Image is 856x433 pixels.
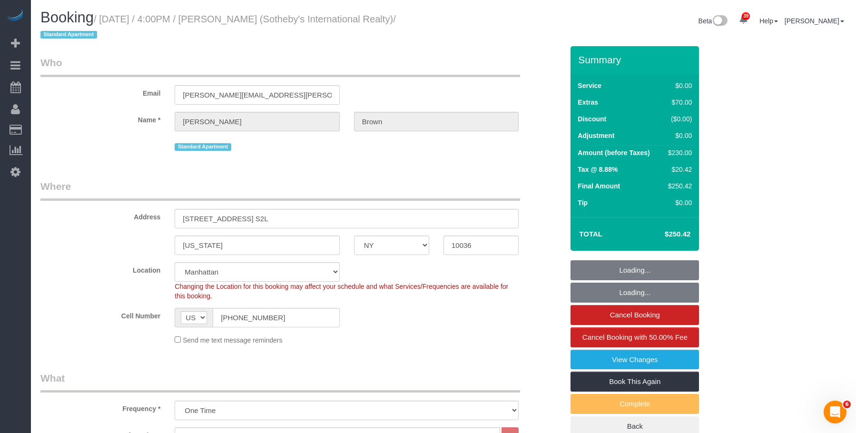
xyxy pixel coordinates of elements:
[33,262,167,275] label: Location
[571,372,699,392] a: Book This Again
[40,371,520,393] legend: What
[33,209,167,222] label: Address
[578,181,620,191] label: Final Amount
[33,308,167,321] label: Cell Number
[183,336,282,344] span: Send me text message reminders
[578,131,614,140] label: Adjustment
[354,112,519,131] input: Last Name
[699,17,728,25] a: Beta
[33,112,167,125] label: Name *
[578,98,598,107] label: Extras
[636,230,690,238] h4: $250.42
[33,401,167,413] label: Frequency *
[40,14,396,40] span: /
[40,179,520,201] legend: Where
[579,230,602,238] strong: Total
[664,181,692,191] div: $250.42
[734,10,753,30] a: 39
[578,198,588,207] label: Tip
[712,15,728,28] img: New interface
[175,112,339,131] input: First Name
[664,131,692,140] div: $0.00
[664,98,692,107] div: $70.00
[664,81,692,90] div: $0.00
[578,54,694,65] h3: Summary
[571,305,699,325] a: Cancel Booking
[443,236,519,255] input: Zip Code
[664,165,692,174] div: $20.42
[175,236,339,255] input: City
[175,143,231,151] span: Standard Apartment
[578,114,606,124] label: Discount
[582,333,688,341] span: Cancel Booking with 50.00% Fee
[664,198,692,207] div: $0.00
[578,81,601,90] label: Service
[664,114,692,124] div: ($0.00)
[785,17,844,25] a: [PERSON_NAME]
[742,12,750,20] span: 39
[759,17,778,25] a: Help
[6,10,25,23] img: Automaid Logo
[33,85,167,98] label: Email
[175,85,339,105] input: Email
[175,283,508,300] span: Changing the Location for this booking may affect your schedule and what Services/Frequencies are...
[843,401,851,408] span: 6
[40,9,94,26] span: Booking
[571,350,699,370] a: View Changes
[578,165,618,174] label: Tax @ 8.88%
[571,327,699,347] a: Cancel Booking with 50.00% Fee
[40,31,97,39] span: Standard Apartment
[578,148,649,157] label: Amount (before Taxes)
[213,308,339,327] input: Cell Number
[40,14,396,40] small: / [DATE] / 4:00PM / [PERSON_NAME] (Sotheby's International Realty)
[824,401,846,423] iframe: Intercom live chat
[664,148,692,157] div: $230.00
[40,56,520,77] legend: Who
